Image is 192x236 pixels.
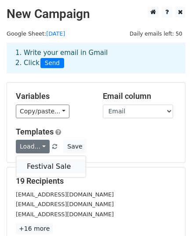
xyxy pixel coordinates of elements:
[16,105,69,118] a: Copy/paste...
[16,91,90,101] h5: Variables
[9,48,183,68] div: 1. Write your email in Gmail 2. Click
[16,140,50,153] a: Load...
[16,191,114,198] small: [EMAIL_ADDRESS][DOMAIN_NAME]
[63,140,86,153] button: Save
[127,30,185,37] a: Daily emails left: 50
[16,176,176,186] h5: 19 Recipients
[16,127,54,136] a: Templates
[40,58,64,69] span: Send
[103,91,177,101] h5: Email column
[16,201,114,207] small: [EMAIL_ADDRESS][DOMAIN_NAME]
[127,29,185,39] span: Daily emails left: 50
[16,223,53,234] a: +16 more
[46,30,65,37] a: [DATE]
[7,7,185,22] h2: New Campaign
[16,211,114,218] small: [EMAIL_ADDRESS][DOMAIN_NAME]
[148,194,192,236] iframe: Chat Widget
[7,30,65,37] small: Google Sheet:
[16,160,86,174] a: Festival Sale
